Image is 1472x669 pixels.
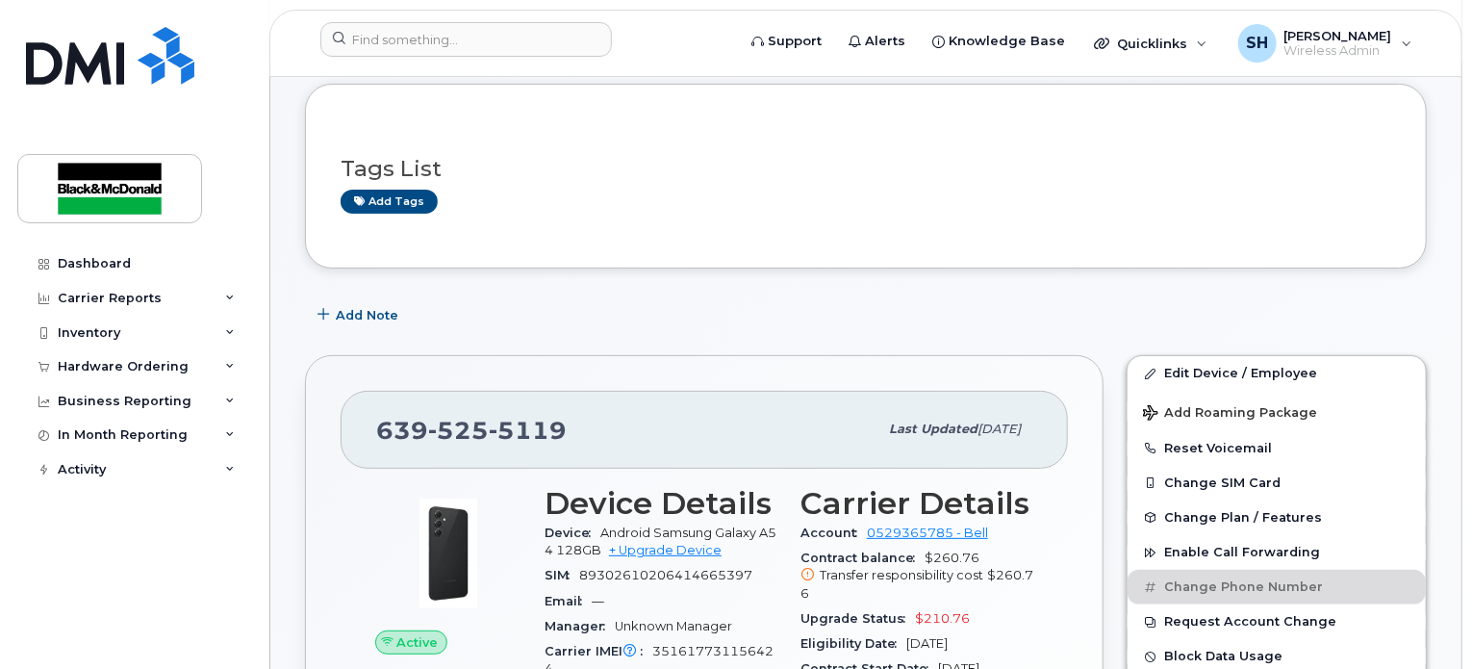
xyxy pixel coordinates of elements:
span: 89302610206414665397 [579,568,752,582]
button: Change SIM Card [1128,466,1426,501]
button: Change Plan / Features [1128,501,1426,535]
button: Reset Voicemail [1128,431,1426,466]
span: SH [1246,32,1268,55]
h3: Tags List [341,157,1391,181]
span: 639 [376,416,567,445]
span: Support [768,32,822,51]
span: Device [545,526,600,540]
span: Account [800,526,867,540]
h3: Device Details [545,486,777,521]
span: Add Roaming Package [1143,405,1317,424]
button: Request Account Change [1128,605,1426,639]
button: Add Note [305,297,415,332]
span: Manager [545,619,615,633]
button: Add Roaming Package [1128,392,1426,431]
span: SIM [545,568,579,582]
a: Knowledge Base [919,22,1079,61]
a: Alerts [835,22,919,61]
a: 0529365785 - Bell [867,526,988,540]
span: — [592,594,604,608]
div: Serena Hunter [1225,24,1426,63]
a: Add tags [341,190,438,214]
span: $260.76 [800,568,1033,600]
span: $210.76 [915,611,970,626]
span: Email [545,594,592,608]
h3: Carrier Details [800,486,1033,521]
span: Change Plan / Features [1164,510,1322,525]
span: Wireless Admin [1284,43,1392,59]
a: + Upgrade Device [609,543,722,557]
span: [DATE] [977,422,1021,436]
span: Quicklinks [1117,36,1187,51]
span: $260.76 [800,551,1033,603]
span: [PERSON_NAME] [1284,28,1392,43]
button: Enable Call Forwarding [1128,535,1426,570]
span: 525 [428,416,489,445]
span: Carrier IMEI [545,644,652,658]
a: Support [738,22,835,61]
span: Unknown Manager [615,619,732,633]
span: Alerts [865,32,905,51]
span: Active [397,633,439,652]
span: Knowledge Base [949,32,1065,51]
a: Edit Device / Employee [1128,356,1426,391]
span: Upgrade Status [800,611,915,626]
span: Contract balance [800,551,925,565]
input: Find something... [320,22,612,57]
div: Quicklinks [1080,24,1221,63]
span: [DATE] [906,636,948,651]
span: Enable Call Forwarding [1164,546,1320,560]
span: Transfer responsibility cost [820,568,983,582]
img: image20231002-3703462-17nx3v8.jpeg [391,496,506,611]
button: Change Phone Number [1128,570,1426,605]
span: Add Note [336,306,398,324]
span: Android Samsung Galaxy A54 128GB [545,526,776,557]
span: 5119 [489,416,567,445]
span: Eligibility Date [800,636,906,651]
span: Last updated [889,422,977,436]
